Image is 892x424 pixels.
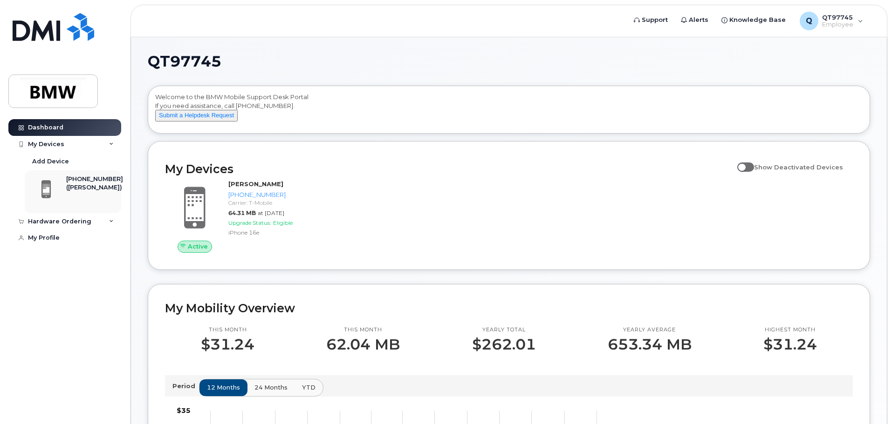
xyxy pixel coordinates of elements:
[851,384,885,417] iframe: Messenger Launcher
[228,219,271,226] span: Upgrade Status:
[472,326,536,334] p: Yearly total
[763,326,817,334] p: Highest month
[258,209,284,216] span: at [DATE]
[737,158,745,166] input: Show Deactivated Devices
[302,383,316,392] span: YTD
[155,93,863,130] div: Welcome to the BMW Mobile Support Desk Portal If you need assistance, call [PHONE_NUMBER].
[188,242,208,251] span: Active
[177,406,191,415] tspan: $35
[201,336,254,353] p: $31.24
[254,383,288,392] span: 24 months
[326,336,400,353] p: 62.04 MB
[754,163,843,171] span: Show Deactivated Devices
[228,209,256,216] span: 64.31 MB
[326,326,400,334] p: This month
[228,229,325,236] div: iPhone 16e
[608,326,692,334] p: Yearly average
[472,336,536,353] p: $262.01
[155,110,238,121] button: Submit a Helpdesk Request
[273,219,293,226] span: Eligible
[763,336,817,353] p: $31.24
[608,336,692,353] p: 653.34 MB
[228,199,325,207] div: Carrier: T-Mobile
[228,190,325,199] div: [PHONE_NUMBER]
[165,301,853,315] h2: My Mobility Overview
[148,54,221,68] span: QT97745
[165,162,733,176] h2: My Devices
[228,180,283,188] strong: [PERSON_NAME]
[165,180,329,252] a: Active[PERSON_NAME][PHONE_NUMBER]Carrier: T-Mobile64.31 MBat [DATE]Upgrade Status:EligibleiPhone 16e
[155,111,238,119] a: Submit a Helpdesk Request
[172,382,199,390] p: Period
[201,326,254,334] p: This month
